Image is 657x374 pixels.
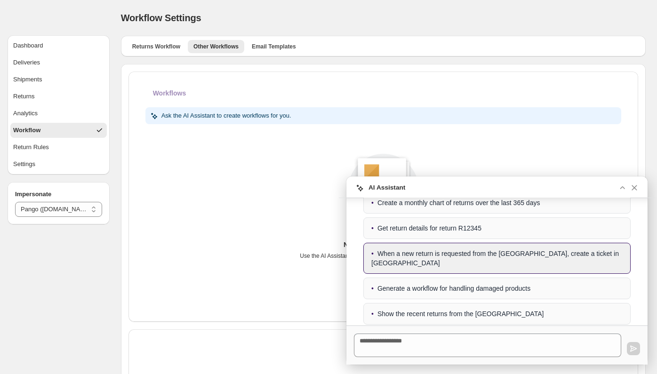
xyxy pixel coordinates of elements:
button: Workflow [10,123,107,138]
button: Deliveries [10,55,107,70]
span: Email Templates [252,43,296,50]
span: Shipments [13,75,42,84]
div: Create a monthly chart of returns over the last 365 days [363,192,631,214]
span: • [371,250,374,257]
h3: AI Assistant [369,183,405,193]
button: Returns [10,89,107,104]
button: Analytics [10,106,107,121]
span: Analytics [13,109,38,118]
span: Settings [13,159,35,169]
div: Show the recent returns from the [GEOGRAPHIC_DATA] [363,303,631,325]
span: • [371,285,374,292]
span: Returns Workflow [132,43,180,50]
span: Return Rules [13,143,49,152]
span: • [371,310,374,318]
button: Settings [10,157,107,172]
h2: Workflows [153,88,186,98]
span: Other Workflows [193,43,239,50]
span: Dashboard [13,41,43,50]
button: Shipments [10,72,107,87]
h4: Impersonate [15,190,102,199]
span: • [371,199,374,207]
p: Use the AI Assistant chat to create custom workflows. Just ask it to generate a workflow for you! [289,252,477,267]
button: Dashboard [10,38,107,53]
p: No workflows created yet [289,240,477,249]
p: Ask the AI Assistant to create workflows for you. [161,111,291,120]
span: • [371,224,374,232]
span: Workflow [13,126,40,135]
div: Generate a workflow for handling damaged products [363,278,631,299]
span: Returns [13,92,35,101]
div: Get return details for return R12345 [363,217,631,239]
span: Deliveries [13,58,40,67]
div: When a new return is requested from the [GEOGRAPHIC_DATA], create a ticket in [GEOGRAPHIC_DATA] [363,243,631,274]
button: Return Rules [10,140,107,155]
span: Workflow Settings [121,13,201,23]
